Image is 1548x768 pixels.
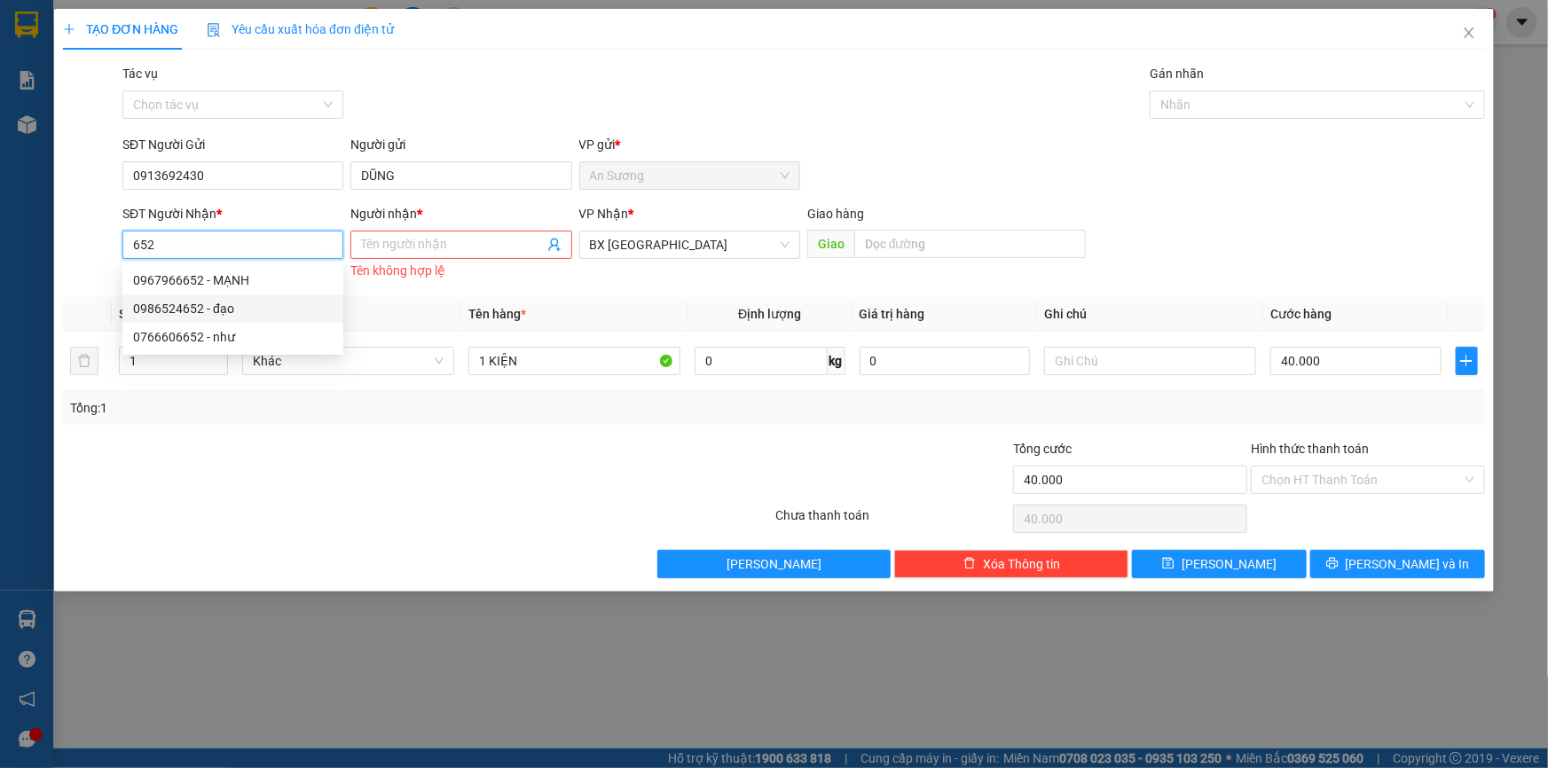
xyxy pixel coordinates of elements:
[207,23,221,37] img: icon
[1013,442,1072,456] span: Tổng cước
[828,347,845,375] span: kg
[854,230,1086,258] input: Dọc đường
[122,323,343,351] div: 0766606652 - như
[122,294,343,323] div: 0986524652 - đạo
[122,135,343,154] div: SĐT Người Gửi
[738,307,801,321] span: Định lượng
[1457,354,1477,368] span: plus
[579,135,800,154] div: VP gửi
[1462,26,1476,40] span: close
[1251,442,1369,456] label: Hình thức thanh toán
[350,135,571,154] div: Người gửi
[169,58,350,79] div: gấm
[207,22,394,36] span: Yêu cầu xuất hóa đơn điện tử
[169,17,212,35] span: Nhận:
[63,22,178,36] span: TẠO ĐƠN HÀNG
[350,261,571,281] div: Tên không hợp lệ
[169,15,350,58] div: BX [GEOGRAPHIC_DATA]
[133,270,333,290] div: 0967966652 - MẠNH
[13,116,41,135] span: CR :
[727,554,821,574] span: [PERSON_NAME]
[468,307,526,321] span: Tên hàng
[1310,550,1485,578] button: printer[PERSON_NAME] và In
[13,114,160,136] div: 30.000
[122,67,158,81] label: Tác vụ
[1270,307,1332,321] span: Cước hàng
[860,307,925,321] span: Giá trị hàng
[63,23,75,35] span: plus
[169,79,350,104] div: 0965963876
[1150,67,1204,81] label: Gán nhãn
[122,266,343,294] div: 0967966652 - MẠNH
[133,299,333,318] div: 0986524652 - đạo
[70,347,98,375] button: delete
[70,398,598,418] div: Tổng: 1
[657,550,892,578] button: [PERSON_NAME]
[963,557,976,571] span: delete
[253,348,444,374] span: Khác
[807,230,854,258] span: Giao
[1132,550,1307,578] button: save[PERSON_NAME]
[119,307,133,321] span: SL
[1326,557,1339,571] span: printer
[590,162,790,189] span: An Sương
[894,550,1128,578] button: deleteXóa Thông tin
[1037,297,1263,332] th: Ghi chú
[1346,554,1470,574] span: [PERSON_NAME] và In
[122,204,343,223] div: SĐT Người Nhận
[807,207,864,221] span: Giao hàng
[1044,347,1256,375] input: Ghi Chú
[590,231,790,258] span: BX Tân Châu
[774,505,1012,537] div: Chưa thanh toán
[133,327,333,347] div: 0766606652 - như
[350,204,571,223] div: Người nhận
[579,207,629,221] span: VP Nhận
[15,17,43,35] span: Gửi:
[15,36,157,58] div: hồng
[468,347,680,375] input: VD: Bàn, Ghế
[983,554,1060,574] span: Xóa Thông tin
[1162,557,1175,571] span: save
[1182,554,1277,574] span: [PERSON_NAME]
[15,15,157,36] div: An Sương
[547,238,562,252] span: user-add
[860,347,1031,375] input: 0
[1444,9,1494,59] button: Close
[1456,347,1478,375] button: plus
[15,58,157,82] div: 0964051713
